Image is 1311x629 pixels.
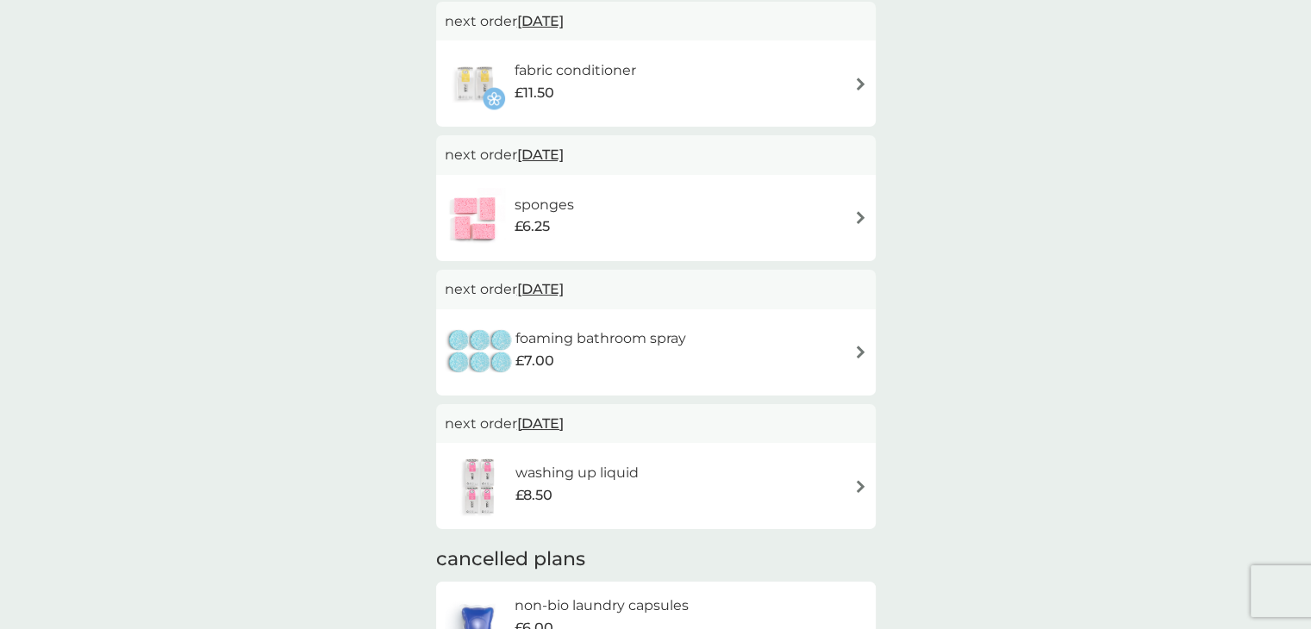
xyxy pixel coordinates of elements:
[515,82,554,104] span: £11.50
[445,144,867,166] p: next order
[445,278,867,301] p: next order
[515,59,636,82] h6: fabric conditioner
[445,456,515,516] img: washing up liquid
[517,407,564,440] span: [DATE]
[515,484,552,507] span: £8.50
[515,462,639,484] h6: washing up liquid
[515,350,554,372] span: £7.00
[517,4,564,38] span: [DATE]
[445,188,505,248] img: sponges
[517,138,564,171] span: [DATE]
[515,215,550,238] span: £6.25
[854,211,867,224] img: arrow right
[445,413,867,435] p: next order
[445,10,867,33] p: next order
[515,327,686,350] h6: foaming bathroom spray
[854,480,867,493] img: arrow right
[854,78,867,90] img: arrow right
[515,595,695,617] h6: non-bio laundry capsules
[854,346,867,358] img: arrow right
[515,194,574,216] h6: sponges
[517,272,564,306] span: [DATE]
[445,53,505,114] img: fabric conditioner
[445,322,515,383] img: foaming bathroom spray
[436,546,876,573] h2: cancelled plans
